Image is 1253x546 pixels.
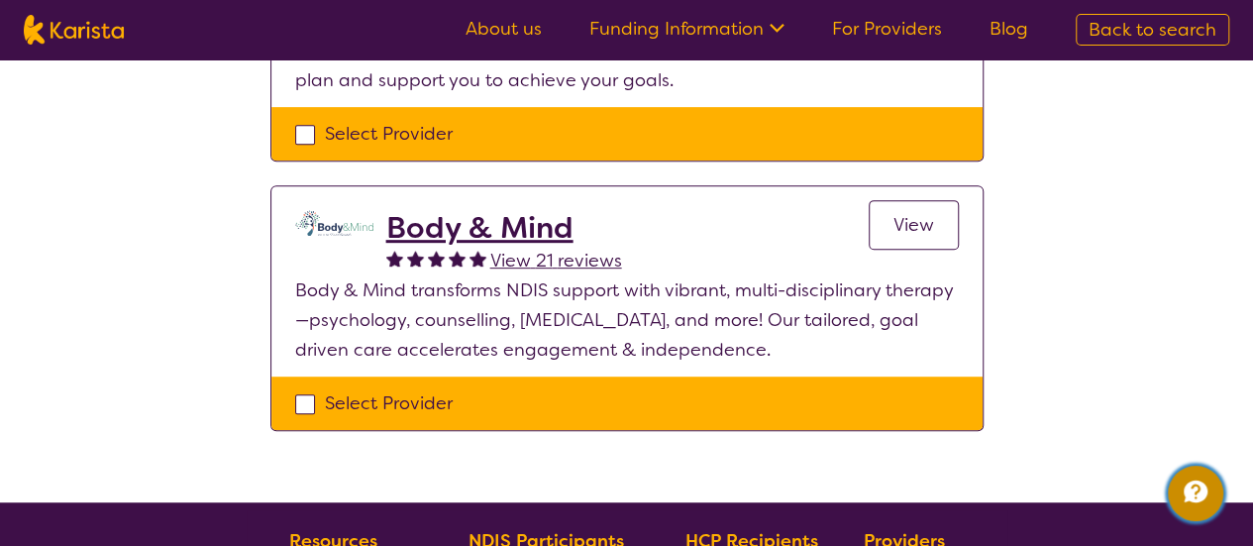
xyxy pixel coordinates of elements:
a: Back to search [1076,14,1229,46]
a: For Providers [832,17,942,41]
p: Body & Mind transforms NDIS support with vibrant, multi-disciplinary therapy—psychology, counsell... [295,275,959,365]
img: fullstar [449,250,466,267]
span: View 21 reviews [490,249,622,273]
img: fullstar [428,250,445,267]
a: About us [466,17,542,41]
img: Karista logo [24,15,124,45]
img: fullstar [407,250,424,267]
button: Channel Menu [1168,466,1223,521]
a: Funding Information [589,17,784,41]
a: Blog [990,17,1028,41]
a: View 21 reviews [490,246,622,275]
span: View [893,213,934,237]
img: fullstar [386,250,403,267]
a: View [869,200,959,250]
img: fullstar [470,250,486,267]
a: Body & Mind [386,210,622,246]
img: qmpolprhjdhzpcuekzqg.svg [295,210,374,236]
span: Back to search [1089,18,1216,42]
